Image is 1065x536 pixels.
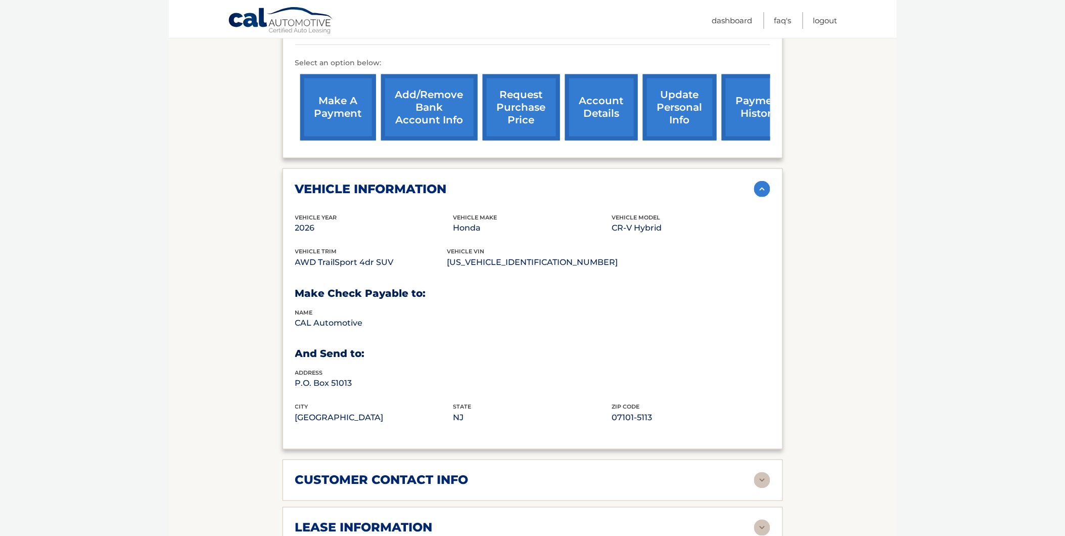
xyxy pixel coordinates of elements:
[295,473,469,488] h2: customer contact info
[453,214,497,221] span: vehicle make
[612,411,770,425] p: 07101-5113
[453,411,612,425] p: NJ
[754,181,770,197] img: accordion-active.svg
[295,182,447,197] h2: vehicle information
[295,404,308,411] span: city
[295,348,770,361] h3: And Send to:
[295,255,447,270] p: AWD TrailSport 4dr SUV
[612,214,660,221] span: vehicle model
[300,74,376,141] a: make a payment
[295,370,323,377] span: address
[774,12,792,29] a: FAQ's
[813,12,838,29] a: Logout
[295,316,453,330] p: CAL Automotive
[453,404,472,411] span: state
[643,74,717,141] a: update personal info
[295,287,770,300] h3: Make Check Payable to:
[754,520,770,536] img: accordion-rest.svg
[381,74,478,141] a: Add/Remove bank account info
[295,411,453,425] p: [GEOGRAPHIC_DATA]
[754,472,770,488] img: accordion-rest.svg
[447,255,618,270] p: [US_VEHICLE_IDENTIFICATION_NUMBER]
[722,74,798,141] a: payment history
[483,74,560,141] a: request purchase price
[228,7,334,36] a: Cal Automotive
[295,221,453,235] p: 2026
[295,520,433,535] h2: lease information
[447,248,485,255] span: vehicle vin
[295,377,453,391] p: P.O. Box 51013
[295,248,337,255] span: vehicle trim
[295,214,337,221] span: vehicle Year
[712,12,753,29] a: Dashboard
[565,74,638,141] a: account details
[295,57,770,69] p: Select an option below:
[612,221,770,235] p: CR-V Hybrid
[453,221,612,235] p: Honda
[612,404,639,411] span: zip code
[295,309,313,316] span: name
